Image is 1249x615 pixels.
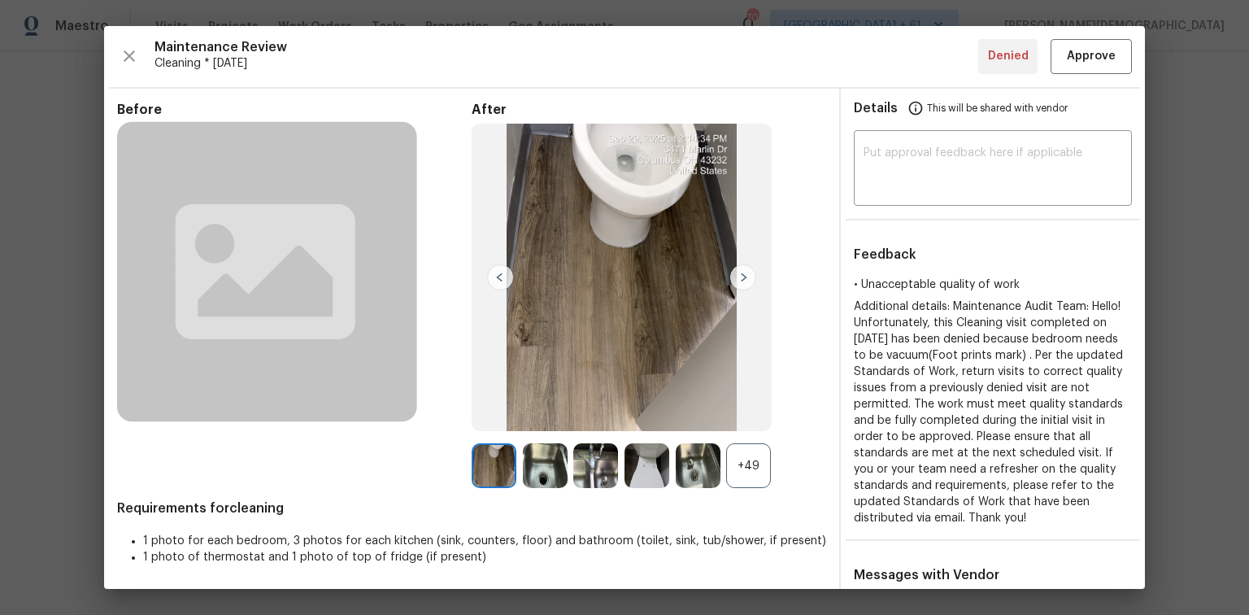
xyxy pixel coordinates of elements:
[154,55,978,72] span: Cleaning * [DATE]
[472,102,826,118] span: After
[726,443,771,488] div: +49
[143,549,826,565] li: 1 photo of thermostat and 1 photo of top of fridge (if present)
[854,279,1020,290] span: • Unacceptable quality of work
[854,89,898,128] span: Details
[854,248,916,261] span: Feedback
[1051,39,1132,74] button: Approve
[117,500,826,517] span: Requirements for cleaning
[1067,46,1116,67] span: Approve
[154,39,978,55] span: Maintenance Review
[854,569,999,582] span: Messages with Vendor
[927,89,1068,128] span: This will be shared with vendor
[143,533,826,549] li: 1 photo for each bedroom, 3 photos for each kitchen (sink, counters, floor) and bathroom (toilet,...
[854,301,1123,524] span: Additional details: Maintenance Audit Team: Hello! Unfortunately, this Cleaning visit completed o...
[730,264,756,290] img: right-chevron-button-url
[487,264,513,290] img: left-chevron-button-url
[117,102,472,118] span: Before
